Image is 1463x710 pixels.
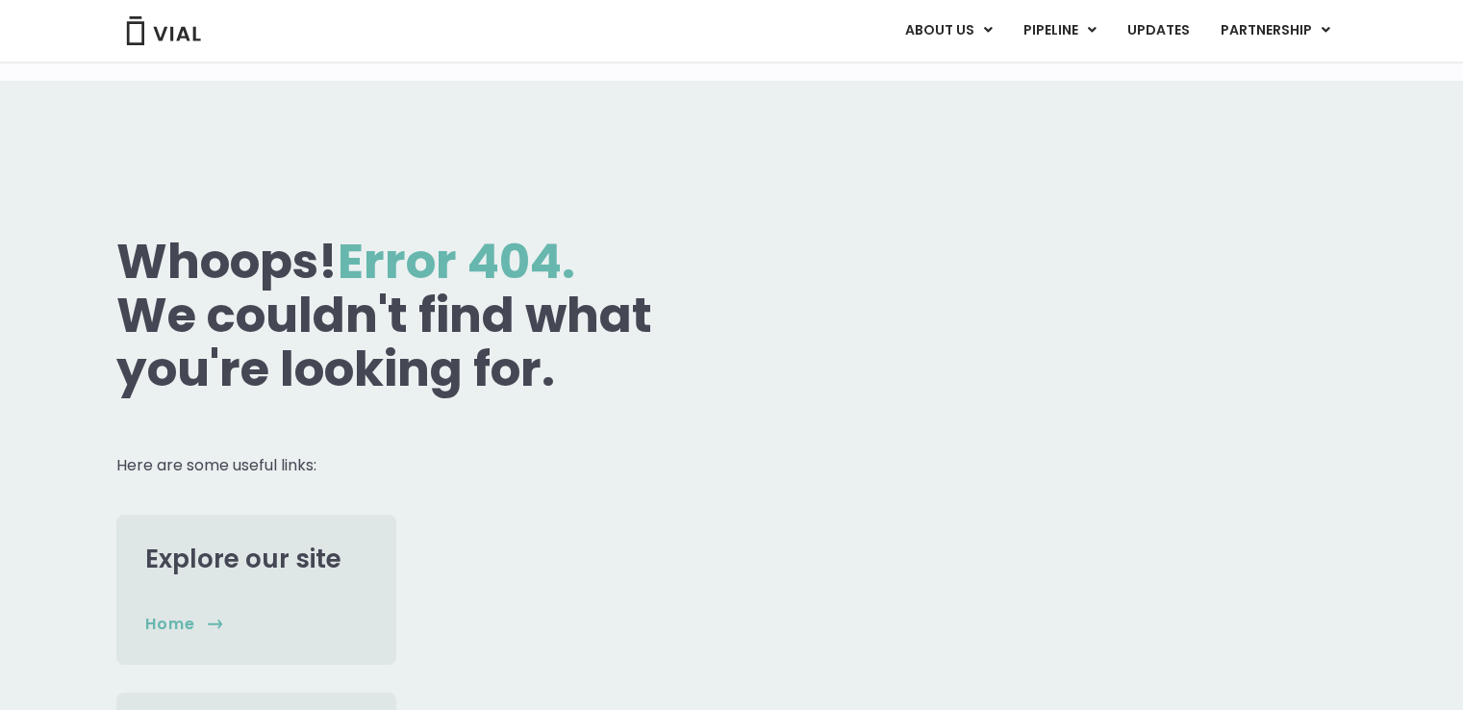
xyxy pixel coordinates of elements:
[145,614,195,635] span: home
[145,614,223,635] a: home
[1205,14,1346,47] a: PARTNERSHIPMenu Toggle
[890,14,1007,47] a: ABOUT USMenu Toggle
[338,227,575,295] span: Error 404.
[116,235,726,396] h1: Whoops! We couldn't find what you're looking for.
[116,454,316,476] span: Here are some useful links:
[145,542,341,576] a: Explore our site
[1008,14,1111,47] a: PIPELINEMenu Toggle
[125,16,202,45] img: Vial Logo
[1112,14,1204,47] a: UPDATES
